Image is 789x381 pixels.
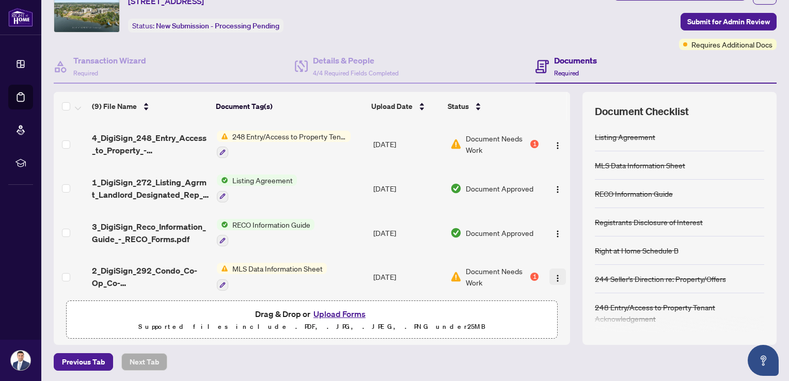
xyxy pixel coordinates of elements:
span: Required [73,69,98,77]
button: Status IconRECO Information Guide [217,219,314,247]
span: Document Checklist [595,104,689,119]
button: Status Icon248 Entry/Access to Property Tenant Acknowledgement [217,131,351,158]
img: Status Icon [217,219,228,230]
th: Upload Date [367,92,444,121]
span: 248 Entry/Access to Property Tenant Acknowledgement [228,131,351,142]
button: Open asap [748,345,779,376]
img: Logo [554,141,562,150]
div: Listing Agreement [595,131,655,142]
p: Supported files include .PDF, .JPG, .JPEG, .PNG under 25 MB [73,321,551,333]
img: Document Status [450,138,462,150]
td: [DATE] [369,211,447,255]
span: 3_DigiSign_Reco_Information_Guide_-_RECO_Forms.pdf [92,220,209,245]
button: Logo [549,180,566,197]
h4: Details & People [313,54,399,67]
span: MLS Data Information Sheet [228,263,327,274]
div: 1 [530,140,539,148]
img: Document Status [450,227,462,239]
td: [DATE] [369,255,447,299]
button: Logo [549,136,566,152]
div: RECO Information Guide [595,188,673,199]
button: Logo [549,268,566,285]
img: logo [8,8,33,27]
div: MLS Data Information Sheet [595,160,685,171]
img: Profile Icon [11,351,30,370]
span: Required [554,69,579,77]
span: RECO Information Guide [228,219,314,230]
span: Previous Tab [62,354,105,370]
span: Status [448,101,469,112]
button: Logo [549,225,566,241]
span: Document Needs Work [466,265,528,288]
div: Right at Home Schedule B [595,245,678,256]
span: Submit for Admin Review [687,13,770,30]
div: 248 Entry/Access to Property Tenant Acknowledgement [595,301,764,324]
img: Status Icon [217,131,228,142]
div: 244 Seller’s Direction re: Property/Offers [595,273,726,284]
img: Logo [554,185,562,194]
span: New Submission - Processing Pending [156,21,279,30]
span: Listing Agreement [228,174,297,186]
button: Next Tab [121,353,167,371]
span: 4/4 Required Fields Completed [313,69,399,77]
button: Previous Tab [54,353,113,371]
th: Document Tag(s) [212,92,367,121]
button: Submit for Admin Review [681,13,777,30]
img: Logo [554,274,562,282]
img: Document Status [450,271,462,282]
img: Status Icon [217,263,228,274]
td: [DATE] [369,166,447,211]
img: Logo [554,230,562,238]
span: Document Approved [466,183,533,194]
span: Drag & Drop or [255,307,369,321]
button: Status IconListing Agreement [217,174,297,202]
span: Document Needs Work [466,133,528,155]
h4: Documents [554,54,597,67]
td: [DATE] [369,122,447,167]
span: 1_DigiSign_272_Listing_Agrmt_Landlord_Designated_Rep_Agrmt_Auth_to_Offer_for_Lease_-_PropTx-[PERS... [92,176,209,201]
span: Document Approved [466,227,533,239]
h4: Transaction Wizard [73,54,146,67]
span: 2_DigiSign_292_Condo_Co-Op_Co-Ownership_Time_Share_-_Lease_Sub-Lease_MLS_Data_Information_Form_-_... [92,264,209,289]
button: Upload Forms [310,307,369,321]
button: Status IconMLS Data Information Sheet [217,263,327,291]
th: Status [444,92,540,121]
img: Status Icon [217,174,228,186]
span: Drag & Drop orUpload FormsSupported files include .PDF, .JPG, .JPEG, .PNG under25MB [67,301,557,339]
span: (9) File Name [92,101,137,112]
span: Requires Additional Docs [691,39,772,50]
div: Status: [128,19,283,33]
img: Document Status [450,183,462,194]
th: (9) File Name [88,92,212,121]
span: Upload Date [371,101,413,112]
span: 4_DigiSign_248_Entry_Access_to_Property_-_Tenant_Acknowledgement_-_PropTx-[PERSON_NAME].pdf [92,132,209,156]
div: Registrants Disclosure of Interest [595,216,703,228]
div: 1 [530,273,539,281]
